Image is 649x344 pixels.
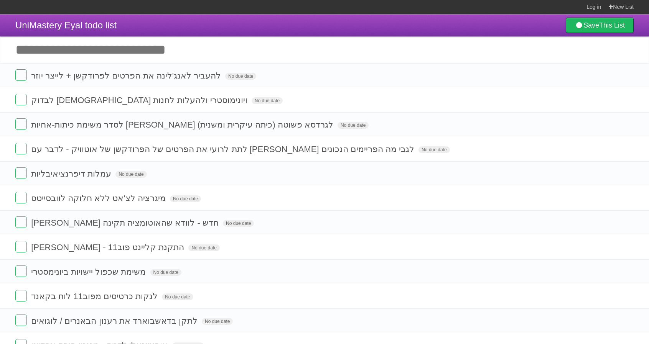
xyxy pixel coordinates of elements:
span: לסדר משימת כיתות-אחיות [PERSON_NAME] לגרדסא פשוטה (כיתה עיקרית ומשנית) [31,120,335,129]
b: This List [599,21,625,29]
span: לנקות כרטיסים מפוב11 לוח בקאנד [31,292,160,301]
label: Done [15,118,27,130]
label: Done [15,69,27,81]
span: No due date [225,73,256,80]
span: לבדוק [DEMOGRAPHIC_DATA] ויונימוסטרי ולהעלות לחנות [31,95,249,105]
span: No due date [338,122,369,129]
label: Done [15,265,27,277]
span: No due date [418,146,450,153]
label: Done [15,315,27,326]
span: No due date [162,293,193,300]
span: מיגרציה לצ'אט ללא חלוקה לוובסייטס [31,193,168,203]
span: עמלות דיפרנציאיבליות [31,169,113,179]
span: No due date [252,97,283,104]
span: No due date [223,220,254,227]
span: [PERSON_NAME] חדש - לוודא שהאוטומציה תקינה [31,218,221,228]
label: Done [15,94,27,105]
span: משימת שכפול יישויות ביונימסטרי [31,267,148,277]
span: [PERSON_NAME] - התקנת קליינט פוב11 [31,242,186,252]
label: Done [15,290,27,301]
a: SaveThis List [566,18,634,33]
label: Done [15,216,27,228]
span: No due date [188,244,219,251]
span: No due date [150,269,181,276]
label: Done [15,192,27,203]
label: Done [15,143,27,154]
span: UniMastery Eyal todo list [15,20,117,30]
span: לתקן בדאשבוארד את רענון הבאנרים / לוגואים [31,316,199,326]
label: Done [15,241,27,252]
span: No due date [115,171,147,178]
span: לתת לרועי את הפרטים של הפרודקשן של אוטוויק - לדבר עם [PERSON_NAME] לגבי מה הפריימים הנכונים [31,144,416,154]
span: No due date [170,195,201,202]
span: להעביר לאנג'לינה את הפרטים לפרודקשן + לייצר יוזר [31,71,223,80]
span: No due date [202,318,233,325]
label: Done [15,167,27,179]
